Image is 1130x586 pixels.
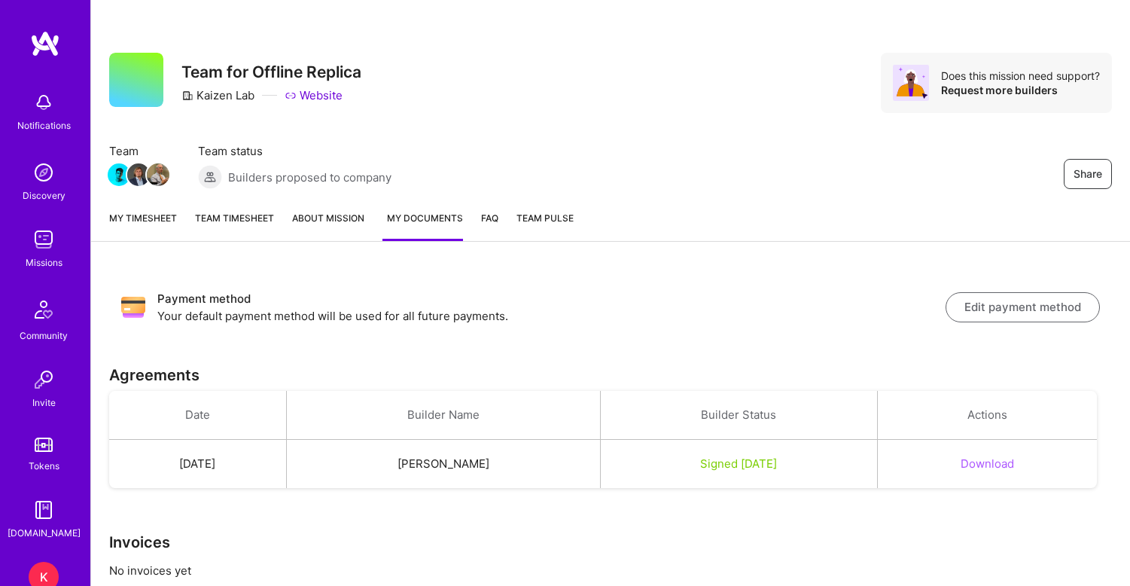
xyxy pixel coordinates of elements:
a: My timesheet [109,210,177,241]
img: teamwork [29,224,59,255]
p: Your default payment method will be used for all future payments. [157,308,946,324]
h3: Agreements [109,366,1112,384]
img: Builders proposed to company [198,165,222,189]
th: Builder Name [286,391,600,440]
button: Download [961,456,1014,472]
a: Team Member Avatar [148,162,168,188]
a: Team timesheet [195,210,274,241]
div: Does this mission need support? [941,69,1100,83]
a: My Documents [382,210,463,241]
h3: Payment method [157,290,946,308]
a: Team Member Avatar [129,162,148,188]
div: Tokens [29,458,59,474]
img: Community [26,291,62,328]
span: Team Pulse [516,212,574,224]
div: Notifications [17,118,71,133]
span: Builders proposed to company [228,169,391,185]
th: Actions [877,391,1096,440]
td: [PERSON_NAME] [286,440,600,489]
a: Team Member Avatar [109,162,129,188]
div: Invite [32,395,56,411]
img: discovery [29,157,59,188]
img: tokens [35,438,53,452]
a: Team Pulse [516,210,574,241]
span: Share [1074,166,1102,182]
img: Team Member Avatar [108,163,130,186]
th: Builder Status [600,391,877,440]
img: bell [29,87,59,118]
div: Discovery [23,188,65,203]
button: Share [1064,159,1112,189]
img: Payment method [121,295,145,319]
h3: Team for Offline Replica [181,63,361,81]
div: Community [20,328,68,343]
div: [DOMAIN_NAME] [8,525,81,541]
span: My Documents [382,210,463,227]
img: Invite [29,365,59,395]
div: Signed [DATE] [619,456,859,472]
img: Avatar [893,65,929,101]
img: logo [30,30,60,57]
span: Team status [198,143,391,159]
img: Team Member Avatar [147,163,169,186]
div: Missions [26,255,62,270]
a: FAQ [481,210,498,241]
p: No invoices yet [109,563,1112,578]
th: Date [109,391,286,440]
i: icon CompanyGray [181,90,193,102]
a: Website [285,87,343,103]
div: Request more builders [941,83,1100,97]
button: Edit payment method [946,292,1100,322]
div: Kaizen Lab [181,87,254,103]
a: About Mission [292,210,364,241]
img: Team Member Avatar [127,163,150,186]
h3: Invoices [109,533,1112,551]
td: [DATE] [109,440,286,489]
img: guide book [29,495,59,525]
span: Team [109,143,168,159]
